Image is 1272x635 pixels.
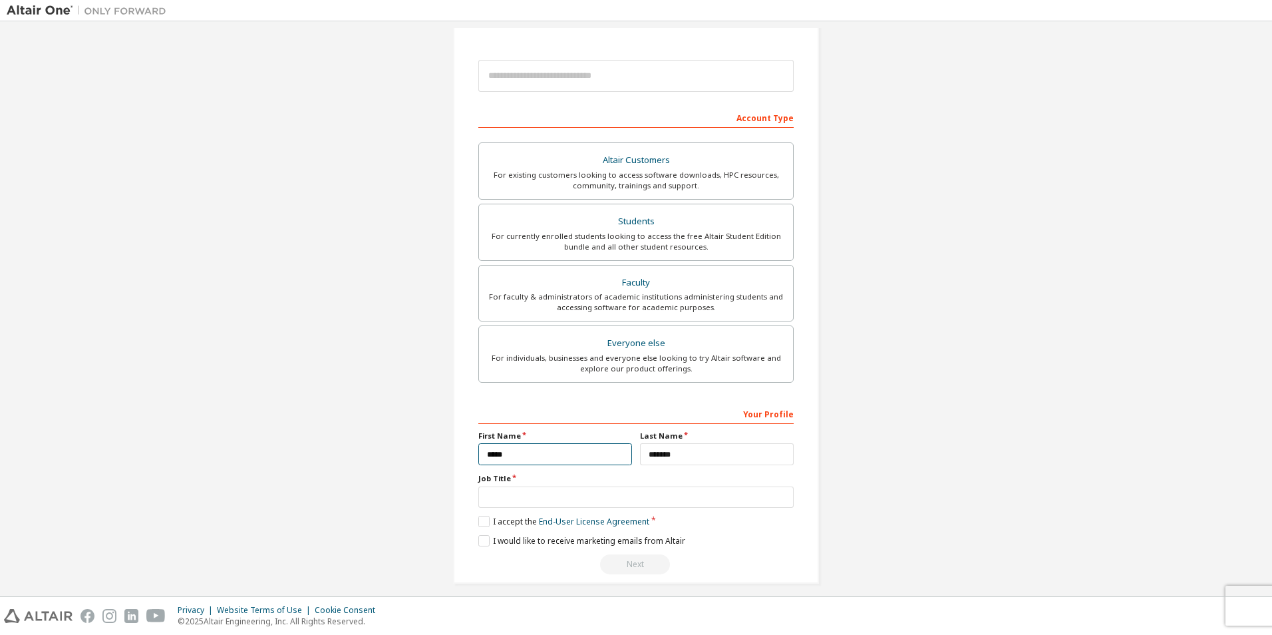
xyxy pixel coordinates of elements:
div: Cookie Consent [315,605,383,616]
div: Account Type [478,106,794,128]
div: Privacy [178,605,217,616]
img: facebook.svg [80,609,94,623]
div: For faculty & administrators of academic institutions administering students and accessing softwa... [487,292,785,313]
img: instagram.svg [102,609,116,623]
div: Faculty [487,274,785,292]
label: I would like to receive marketing emails from Altair [478,535,685,546]
a: End-User License Agreement [539,516,649,527]
label: First Name [478,431,632,441]
div: Students [487,212,785,231]
div: Everyone else [487,334,785,353]
div: Website Terms of Use [217,605,315,616]
label: Last Name [640,431,794,441]
label: I accept the [478,516,649,527]
p: © 2025 Altair Engineering, Inc. All Rights Reserved. [178,616,383,627]
div: For existing customers looking to access software downloads, HPC resources, community, trainings ... [487,170,785,191]
img: linkedin.svg [124,609,138,623]
div: For currently enrolled students looking to access the free Altair Student Edition bundle and all ... [487,231,785,252]
div: Altair Customers [487,151,785,170]
div: For individuals, businesses and everyone else looking to try Altair software and explore our prod... [487,353,785,374]
div: Read and acccept EULA to continue [478,554,794,574]
img: youtube.svg [146,609,166,623]
div: Your Profile [478,403,794,424]
label: Job Title [478,473,794,484]
img: Altair One [7,4,173,17]
img: altair_logo.svg [4,609,73,623]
